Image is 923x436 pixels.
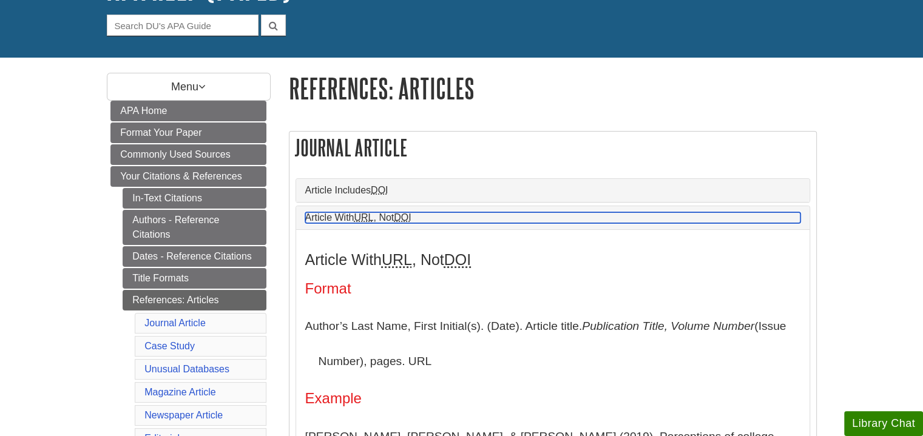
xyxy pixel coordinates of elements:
abbr: Digital Object Identifier. This is the string of numbers associated with a particular article. No... [371,185,388,195]
a: Dates - Reference Citations [123,246,266,267]
h1: References: Articles [289,73,817,104]
abbr: Digital Object Identifier. This is the string of numbers associated with a particular article. No... [444,251,471,268]
span: Commonly Used Sources [120,149,230,159]
span: APA Home [120,106,167,116]
a: Article IncludesDOI [305,185,800,196]
i: Publication Title, Volume Number [582,320,754,332]
a: Magazine Article [144,387,215,397]
a: Commonly Used Sources [110,144,266,165]
abbr: Uniform Resource Locator. This is the web/URL address found in the address bar of a webpage. [382,251,412,268]
a: Authors - Reference Citations [123,210,266,245]
p: Menu [107,73,271,101]
a: Your Citations & References [110,166,266,187]
span: Format Your Paper [120,127,201,138]
a: Title Formats [123,268,266,289]
button: Library Chat [844,411,923,436]
p: Author’s Last Name, First Initial(s). (Date). Article title. (Issue Number), pages. URL [305,309,800,378]
h4: Format [305,281,800,297]
a: Journal Article [144,318,206,328]
abbr: Digital Object Identifier. This is the string of numbers associated with a particular article. No... [394,212,411,223]
a: Newspaper Article [144,410,223,420]
input: Search DU's APA Guide [107,15,259,36]
a: Format Your Paper [110,122,266,143]
a: In-Text Citations [123,188,266,209]
h4: Example [305,391,800,406]
a: Article WithURL, NotDOI [305,212,800,223]
a: Unusual Databases [144,364,229,374]
abbr: Uniform Resource Locator. This is the web/URL address found in the address bar of a webpage. [354,212,373,223]
a: APA Home [110,101,266,121]
h3: Article With , Not [305,251,800,269]
span: Your Citations & References [120,171,242,181]
a: Case Study [144,341,195,351]
h2: Journal Article [289,132,816,164]
a: References: Articles [123,290,266,310]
